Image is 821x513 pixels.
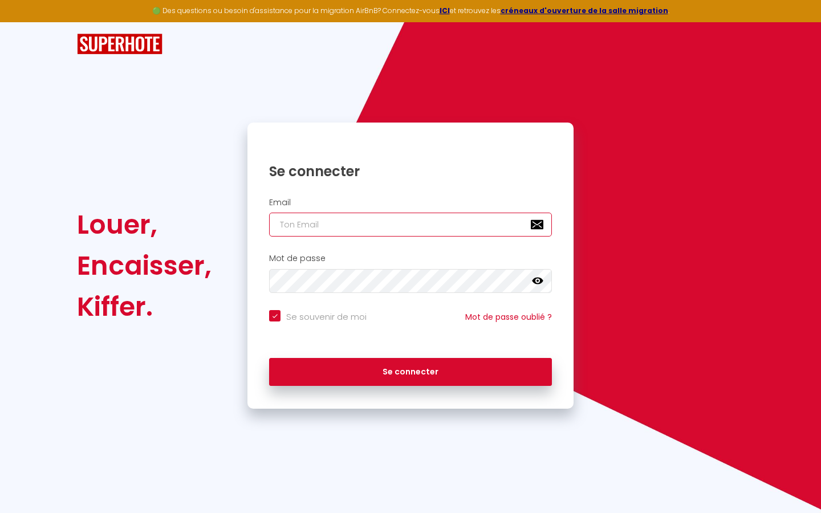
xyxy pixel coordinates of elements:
[77,286,212,327] div: Kiffer.
[440,6,450,15] a: ICI
[269,254,552,263] h2: Mot de passe
[9,5,43,39] button: Ouvrir le widget de chat LiveChat
[269,358,552,386] button: Se connecter
[501,6,668,15] a: créneaux d'ouverture de la salle migration
[77,245,212,286] div: Encaisser,
[77,204,212,245] div: Louer,
[269,198,552,207] h2: Email
[269,213,552,237] input: Ton Email
[77,34,162,55] img: SuperHote logo
[465,311,552,323] a: Mot de passe oublié ?
[269,162,552,180] h1: Se connecter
